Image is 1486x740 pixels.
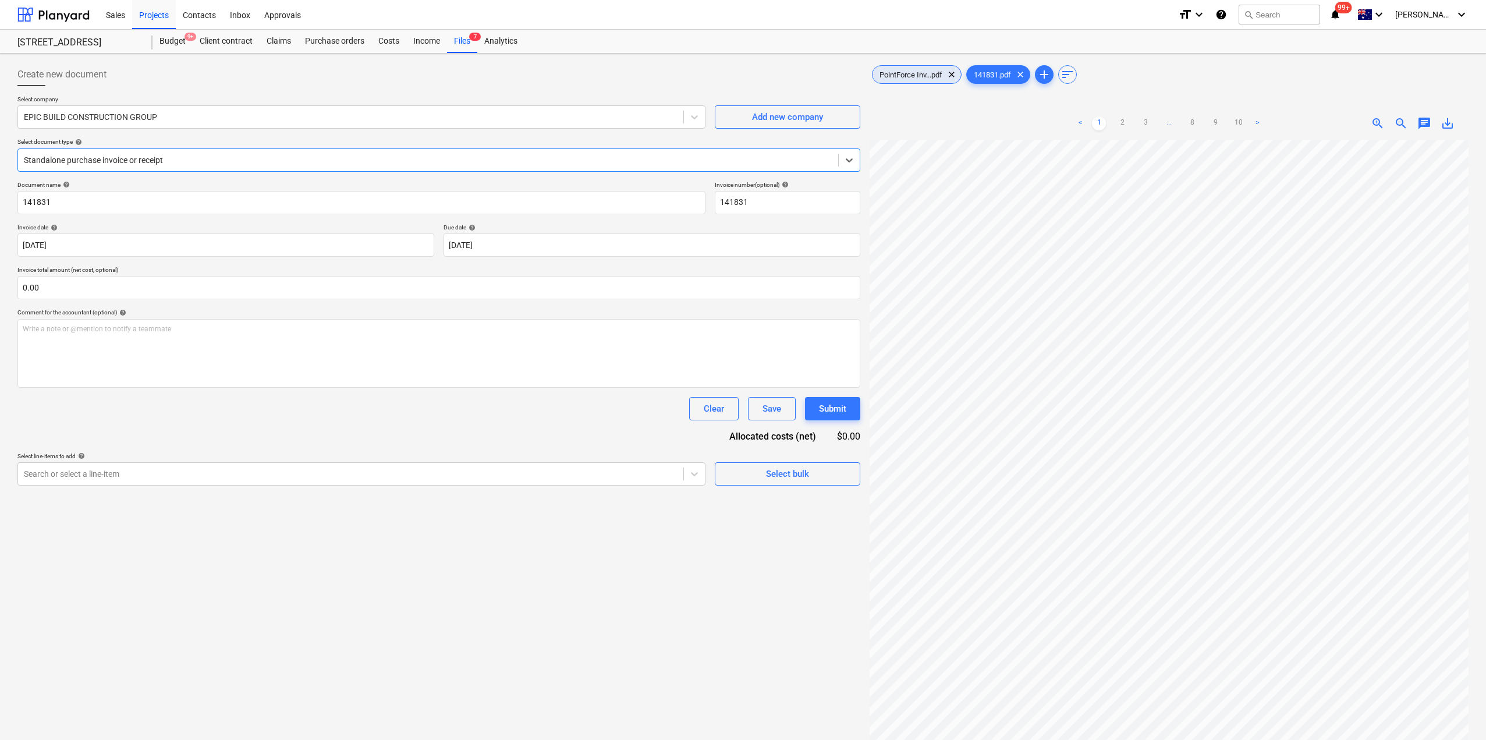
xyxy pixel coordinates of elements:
[298,30,371,53] a: Purchase orders
[1428,684,1486,740] iframe: Chat Widget
[1395,10,1453,19] span: [PERSON_NAME]
[61,181,70,188] span: help
[447,30,477,53] div: Files
[715,105,860,129] button: Add new company
[835,430,860,443] div: $0.00
[444,233,860,257] input: Due date not specified
[779,181,789,188] span: help
[1239,5,1320,24] button: Search
[1215,8,1227,22] i: Knowledge base
[17,224,434,231] div: Invoice date
[152,30,193,53] a: Budget9+
[709,430,835,443] div: Allocated costs (net)
[819,401,846,416] div: Submit
[1244,10,1253,19] span: search
[477,30,524,53] a: Analytics
[1178,8,1192,22] i: format_size
[1208,116,1222,130] a: Page 9
[752,109,823,125] div: Add new company
[872,65,962,84] div: PointForce Inv...pdf
[1417,116,1431,130] span: chat
[715,191,860,214] input: Invoice number
[73,139,82,146] span: help
[1092,116,1106,130] a: Page 1 is your current page
[748,397,796,420] button: Save
[117,309,126,316] span: help
[1192,8,1206,22] i: keyboard_arrow_down
[1139,116,1152,130] a: Page 3
[1371,116,1385,130] span: zoom_in
[1329,8,1341,22] i: notifications
[444,224,860,231] div: Due date
[1250,116,1264,130] a: Next page
[689,397,739,420] button: Clear
[17,233,434,257] input: Invoice date not specified
[17,95,705,105] p: Select company
[715,181,860,189] div: Invoice number (optional)
[766,466,809,481] div: Select bulk
[762,401,781,416] div: Save
[17,276,860,299] input: Invoice total amount (net cost, optional)
[805,397,860,420] button: Submit
[193,30,260,53] a: Client contract
[1115,116,1129,130] a: Page 2
[466,224,476,231] span: help
[945,68,959,82] span: clear
[1185,116,1199,130] a: Page 8
[17,191,705,214] input: Document name
[17,266,860,276] p: Invoice total amount (net cost, optional)
[17,181,705,189] div: Document name
[1037,68,1051,82] span: add
[1162,116,1176,130] a: ...
[406,30,447,53] a: Income
[1372,8,1386,22] i: keyboard_arrow_down
[371,30,406,53] a: Costs
[1455,8,1469,22] i: keyboard_arrow_down
[1394,116,1408,130] span: zoom_out
[260,30,298,53] a: Claims
[76,452,85,459] span: help
[1232,116,1246,130] a: Page 10
[152,30,193,53] div: Budget
[17,452,705,460] div: Select line-items to add
[873,70,949,79] span: PointForce Inv...pdf
[17,68,107,82] span: Create new document
[704,401,724,416] div: Clear
[1013,68,1027,82] span: clear
[17,309,860,316] div: Comment for the accountant (optional)
[185,33,196,41] span: 9+
[966,65,1030,84] div: 141831.pdf
[17,138,860,146] div: Select document type
[967,70,1018,79] span: 141831.pdf
[1073,116,1087,130] a: Previous page
[1441,116,1455,130] span: save_alt
[447,30,477,53] a: Files7
[1335,2,1352,13] span: 99+
[715,462,860,486] button: Select bulk
[17,37,139,49] div: [STREET_ADDRESS]
[1061,68,1074,82] span: sort
[469,33,481,41] span: 7
[48,224,58,231] span: help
